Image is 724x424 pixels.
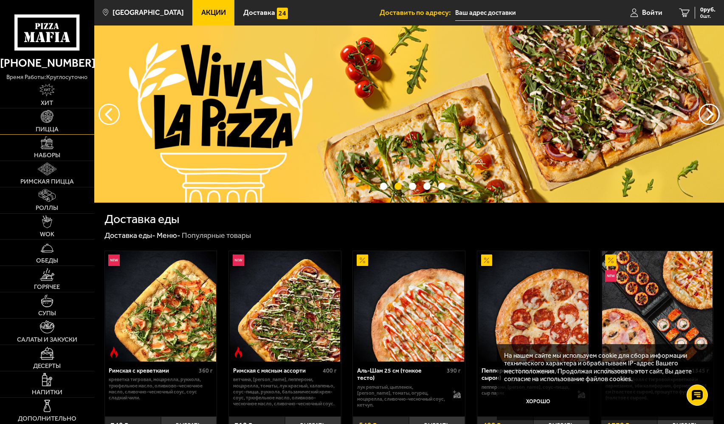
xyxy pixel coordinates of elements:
[481,254,493,266] img: Акционный
[601,251,713,362] a: АкционныйНовинкаВсё включено
[700,14,716,19] span: 0 шт.
[17,336,77,343] span: Салаты и закуски
[394,183,402,190] button: точки переключения
[229,251,341,362] a: НовинкаОстрое блюдоРимская с мясным ассорти
[409,183,416,190] button: точки переключения
[353,251,465,362] a: АкционныйАль-Шам 25 см (тонкое тесто)
[34,284,60,290] span: Горячее
[602,251,713,362] img: Всё включено
[32,389,62,396] span: Напитки
[99,104,120,125] button: следующий
[182,231,251,240] div: Популярные товары
[482,384,570,396] p: пепперони, [PERSON_NAME], соус-пицца, сыр пармезан (на борт).
[642,9,662,16] span: Войти
[354,251,464,362] img: Аль-Шам 25 см (тонкое тесто)
[277,8,288,19] img: 15daf4d41897b9f0e9f617042186c801.svg
[104,213,179,225] h1: Доставка еды
[20,178,74,185] span: Римская пицца
[34,152,60,158] span: Наборы
[113,9,184,16] span: [GEOGRAPHIC_DATA]
[504,390,572,413] button: Хорошо
[36,126,59,133] span: Пицца
[109,376,212,401] p: креветка тигровая, моцарелла, руккола, трюфельное масло, оливково-чесночное масло, сливочно-чесно...
[233,376,337,407] p: ветчина, [PERSON_NAME], пепперони, моцарелла, томаты, лук красный, халапеньо, соус-пицца, руккола...
[447,367,461,374] span: 390 г
[380,9,455,16] span: Доставить по адресу:
[105,251,216,362] img: Римская с креветками
[233,367,321,374] div: Римская с мясным ассорти
[230,251,340,362] img: Римская с мясным ассорти
[233,254,244,266] img: Новинка
[157,231,180,240] a: Меню-
[455,5,600,21] input: Ваш адрес доставки
[243,9,275,16] span: Доставка
[105,251,217,362] a: НовинкаОстрое блюдоРимская с креветками
[33,363,61,369] span: Десерты
[478,251,589,362] img: Пепперони 25 см (толстое с сыром)
[18,416,76,422] span: Дополнительно
[38,310,56,317] span: Супы
[40,231,54,237] span: WOK
[605,270,617,282] img: Новинка
[109,367,196,374] div: Римская с креветками
[104,231,155,240] a: Доставка еды-
[438,183,445,190] button: точки переключения
[380,183,387,190] button: точки переключения
[108,254,120,266] img: Новинка
[41,100,53,106] span: Хит
[323,367,337,374] span: 400 г
[482,367,569,382] div: Пепперони 25 см (толстое с сыром)
[357,367,445,382] div: Аль-Шам 25 см (тонкое тесто)
[233,347,244,358] img: Острое блюдо
[477,251,589,362] a: АкционныйПепперони 25 см (толстое с сыром)
[201,9,226,16] span: Акции
[700,7,716,13] span: 0 руб.
[699,104,720,125] button: предыдущий
[108,347,120,358] img: Острое блюдо
[605,254,617,266] img: Акционный
[36,257,58,264] span: Обеды
[36,205,58,211] span: Роллы
[357,254,368,266] img: Акционный
[504,352,701,383] p: На нашем сайте мы используем cookie для сбора информации технического характера и обрабатываем IP...
[199,367,213,374] span: 360 г
[423,183,431,190] button: точки переключения
[357,384,445,408] p: лук репчатый, цыпленок, [PERSON_NAME], томаты, огурец, моцарелла, сливочно-чесночный соус, кетчуп.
